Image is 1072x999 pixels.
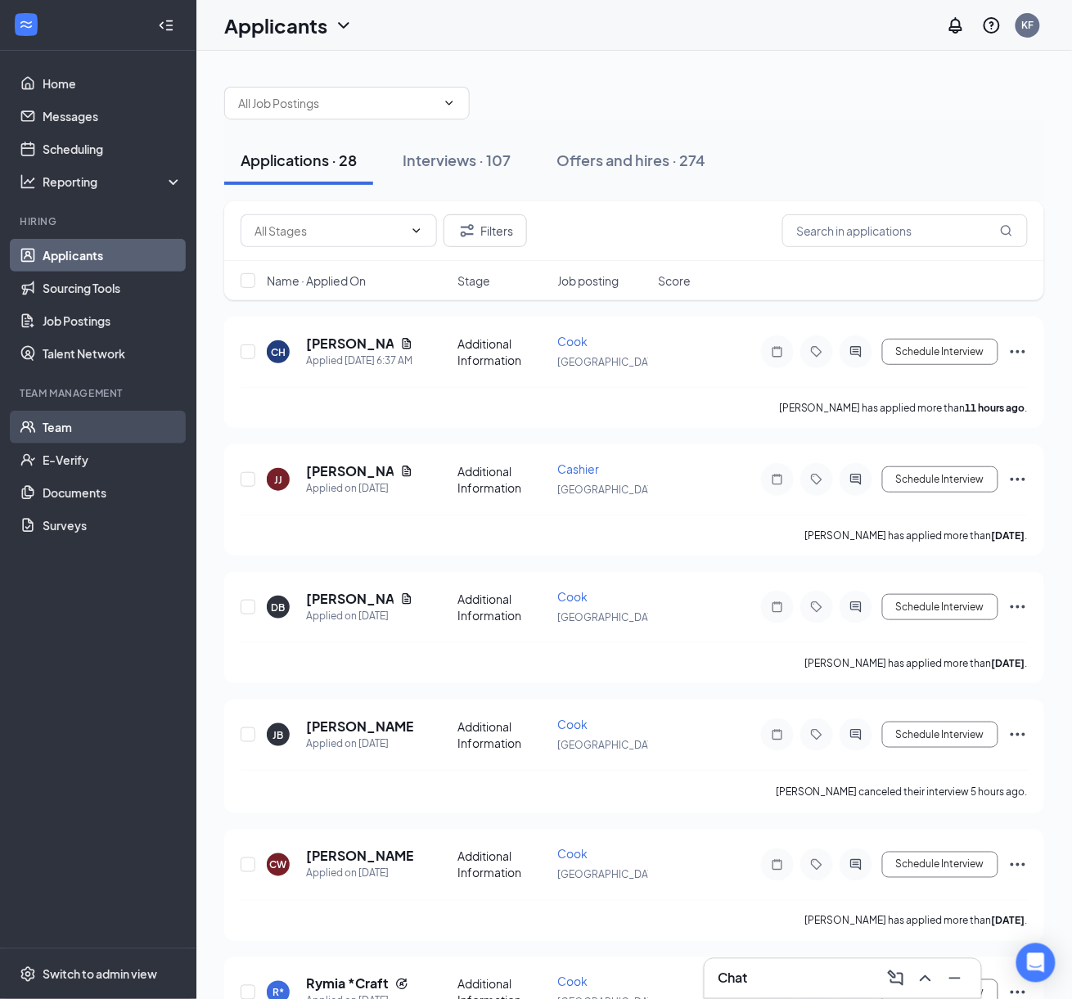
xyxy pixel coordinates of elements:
div: Team Management [20,386,179,400]
div: Applied on [DATE] [306,480,413,497]
span: Stage [457,272,490,289]
div: Applied on [DATE] [306,866,413,882]
div: Hiring [20,214,179,228]
span: Cashier [558,461,600,476]
span: Cook [558,717,588,731]
button: ChevronUp [912,965,939,992]
div: Additional Information [457,463,548,496]
h3: Chat [718,970,747,988]
div: Reporting [43,173,183,190]
svg: ComposeMessage [886,969,906,988]
div: JJ [274,473,282,487]
div: Additional Information [457,848,548,881]
span: [GEOGRAPHIC_DATA] [558,484,662,496]
a: Messages [43,100,182,133]
svg: ChevronUp [916,969,935,988]
button: ComposeMessage [883,965,909,992]
svg: Minimize [945,969,965,988]
span: Name · Applied On [267,272,366,289]
svg: Note [768,473,787,486]
span: Cook [558,334,588,349]
button: Schedule Interview [882,339,998,365]
svg: Ellipses [1008,597,1028,617]
span: [GEOGRAPHIC_DATA] [558,356,662,368]
h5: Rymia *Craft [306,975,389,993]
svg: Tag [807,473,827,486]
h5: [PERSON_NAME] [306,718,413,736]
div: JB [273,728,284,742]
svg: Notifications [946,16,966,35]
svg: Tag [807,858,827,871]
span: Job posting [558,272,619,289]
span: [GEOGRAPHIC_DATA] [558,869,662,881]
svg: Ellipses [1008,725,1028,745]
svg: Tag [807,345,827,358]
div: Applications · 28 [241,150,357,170]
svg: Tag [807,601,827,614]
span: [GEOGRAPHIC_DATA] [558,611,662,623]
button: Minimize [942,965,968,992]
b: [DATE] [992,915,1025,927]
div: Offers and hires · 274 [556,150,705,170]
h5: [PERSON_NAME] [306,335,394,353]
svg: Document [400,592,413,605]
button: Schedule Interview [882,594,998,620]
svg: Reapply [395,978,408,991]
div: [PERSON_NAME] canceled their interview 5 hours ago. [776,784,1028,800]
a: Surveys [43,509,182,542]
svg: Collapse [158,17,174,34]
div: CW [270,858,287,872]
a: Scheduling [43,133,182,165]
div: Open Intercom Messenger [1016,943,1056,983]
button: Schedule Interview [882,466,998,493]
a: Home [43,67,182,100]
svg: Ellipses [1008,342,1028,362]
a: Team [43,411,182,443]
a: E-Verify [43,443,182,476]
div: Additional Information [457,718,548,751]
svg: ChevronDown [334,16,354,35]
div: Additional Information [457,591,548,623]
span: [GEOGRAPHIC_DATA] [558,739,662,751]
div: Applied [DATE] 6:37 AM [306,353,413,369]
b: 11 hours ago [966,402,1025,414]
span: Cook [558,974,588,989]
h1: Applicants [224,11,327,39]
div: Switch to admin view [43,966,157,983]
a: Documents [43,476,182,509]
svg: Filter [457,221,477,241]
b: [DATE] [992,529,1025,542]
p: [PERSON_NAME] has applied more than . [805,914,1028,928]
p: [PERSON_NAME] has applied more than . [779,401,1028,415]
h5: [PERSON_NAME] [306,462,394,480]
button: Schedule Interview [882,852,998,878]
svg: ChevronDown [443,97,456,110]
svg: Note [768,345,787,358]
input: All Stages [254,222,403,240]
div: Applied on [DATE] [306,608,413,624]
p: [PERSON_NAME] has applied more than . [805,656,1028,670]
svg: Analysis [20,173,36,190]
svg: ActiveChat [846,473,866,486]
svg: ActiveChat [846,601,866,614]
a: Applicants [43,239,182,272]
svg: Settings [20,966,36,983]
svg: Note [768,858,787,871]
div: KF [1022,18,1034,32]
span: Cook [558,589,588,604]
a: Talent Network [43,337,182,370]
svg: ActiveChat [846,858,866,871]
div: Interviews · 107 [403,150,511,170]
div: Additional Information [457,335,548,368]
h5: [PERSON_NAME] [306,848,413,866]
svg: Ellipses [1008,470,1028,489]
svg: QuestionInfo [982,16,1002,35]
span: Score [658,272,691,289]
svg: Ellipses [1008,855,1028,875]
div: DB [272,601,286,614]
svg: Note [768,601,787,614]
input: All Job Postings [238,94,436,112]
button: Schedule Interview [882,722,998,748]
div: CH [271,345,286,359]
h5: [PERSON_NAME] [306,590,394,608]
